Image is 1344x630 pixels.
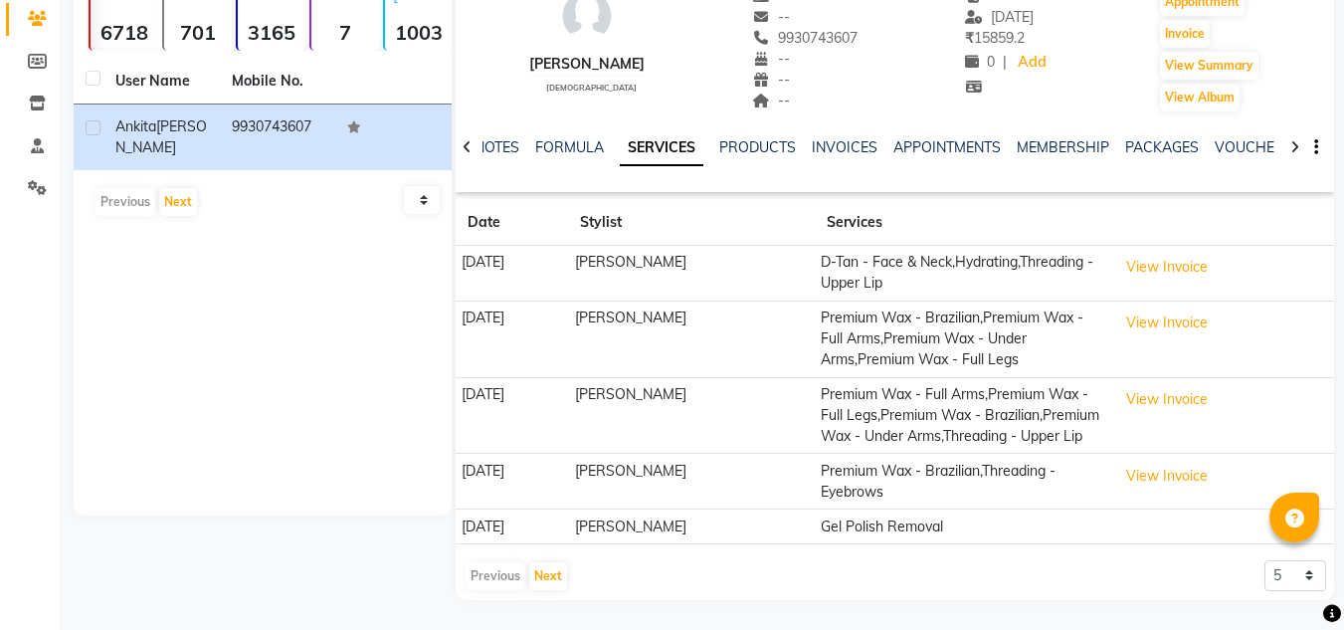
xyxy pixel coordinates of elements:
[965,29,1025,47] span: 15859.2
[91,20,158,45] strong: 6718
[1117,308,1217,338] button: View Invoice
[220,105,336,170] td: 9930743607
[815,246,1111,302] td: D-Tan - Face & Neck,Hydrating,Threading - Upper Lip
[815,454,1111,510] td: Premium Wax - Brazilian,Threading - Eyebrows
[568,200,815,246] th: Stylist
[752,92,790,109] span: --
[752,8,790,26] span: --
[752,71,790,89] span: --
[115,117,156,135] span: Ankita
[535,138,604,156] a: FORMULA
[568,377,815,454] td: [PERSON_NAME]
[568,510,815,544] td: [PERSON_NAME]
[719,138,796,156] a: PRODUCTS
[965,29,974,47] span: ₹
[475,138,519,156] a: NOTES
[546,83,637,93] span: [DEMOGRAPHIC_DATA]
[115,117,207,156] span: [PERSON_NAME]
[385,20,453,45] strong: 1003
[568,301,815,377] td: [PERSON_NAME]
[103,59,220,105] th: User Name
[812,138,877,156] a: INVOICES
[220,59,336,105] th: Mobile No.
[1125,138,1199,156] a: PACKAGES
[238,20,305,45] strong: 3165
[815,301,1111,377] td: Premium Wax - Brazilian,Premium Wax - Full Arms,Premium Wax - Under Arms,Premium Wax - Full Legs
[1160,20,1210,48] button: Invoice
[1160,52,1258,80] button: View Summary
[815,200,1111,246] th: Services
[815,510,1111,544] td: Gel Polish Removal
[456,377,568,454] td: [DATE]
[456,301,568,377] td: [DATE]
[529,562,567,590] button: Next
[1003,52,1007,73] span: |
[456,200,568,246] th: Date
[1117,252,1217,283] button: View Invoice
[620,130,703,166] a: SERVICES
[529,54,645,75] div: [PERSON_NAME]
[311,20,379,45] strong: 7
[1117,461,1217,492] button: View Invoice
[159,188,197,216] button: Next
[1017,138,1109,156] a: MEMBERSHIP
[965,53,995,71] span: 0
[456,454,568,510] td: [DATE]
[893,138,1001,156] a: APPOINTMENTS
[1117,384,1217,415] button: View Invoice
[752,50,790,68] span: --
[752,29,858,47] span: 9930743607
[1160,84,1240,111] button: View Album
[815,377,1111,454] td: Premium Wax - Full Arms,Premium Wax - Full Legs,Premium Wax - Brazilian,Premium Wax - Under Arms,...
[456,246,568,302] td: [DATE]
[1015,49,1050,77] a: Add
[568,454,815,510] td: [PERSON_NAME]
[568,246,815,302] td: [PERSON_NAME]
[456,510,568,544] td: [DATE]
[1215,138,1293,156] a: VOUCHERS
[965,8,1034,26] span: [DATE]
[164,20,232,45] strong: 701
